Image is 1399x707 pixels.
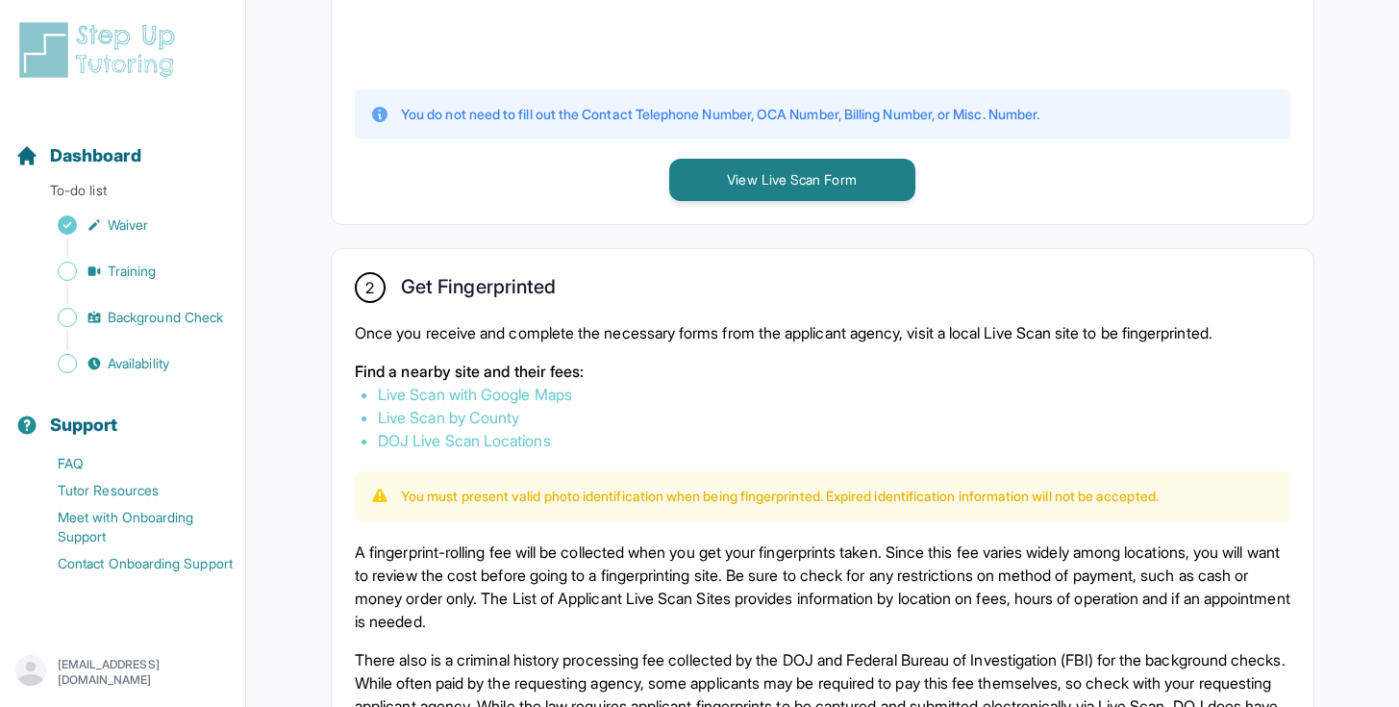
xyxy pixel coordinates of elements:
span: 2 [365,276,374,299]
a: Waiver [15,212,245,239]
a: Availability [15,350,245,377]
a: DOJ Live Scan Locations [378,431,551,450]
a: Dashboard [15,142,141,169]
p: You do not need to fill out the Contact Telephone Number, OCA Number, Billing Number, or Misc. Nu... [401,105,1039,124]
h2: Get Fingerprinted [401,275,556,306]
a: Background Check [15,304,245,331]
button: Support [8,381,237,446]
span: Background Check [108,308,223,327]
p: [EMAIL_ADDRESS][DOMAIN_NAME] [58,657,230,688]
p: You must present valid photo identification when being fingerprinted. Expired identification info... [401,487,1159,506]
span: Availability [108,354,169,373]
a: Tutor Resources [15,477,245,504]
p: To-do list [8,181,237,208]
a: Meet with Onboarding Support [15,504,245,550]
a: Live Scan with Google Maps [378,385,572,404]
button: Dashboard [8,112,237,177]
p: Find a nearby site and their fees: [355,360,1290,383]
a: Contact Onboarding Support [15,550,245,577]
p: A fingerprint-rolling fee will be collected when you get your fingerprints taken. Since this fee ... [355,541,1290,633]
span: Support [50,412,118,439]
img: logo [15,19,187,81]
button: [EMAIL_ADDRESS][DOMAIN_NAME] [15,655,230,690]
a: FAQ [15,450,245,477]
a: Live Scan by County [378,408,519,427]
p: Once you receive and complete the necessary forms from the applicant agency, visit a local Live S... [355,321,1290,344]
a: Training [15,258,245,285]
button: View Live Scan Form [669,159,915,201]
span: Waiver [108,215,148,235]
span: Training [108,262,157,281]
span: Dashboard [50,142,141,169]
a: View Live Scan Form [669,169,915,189]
